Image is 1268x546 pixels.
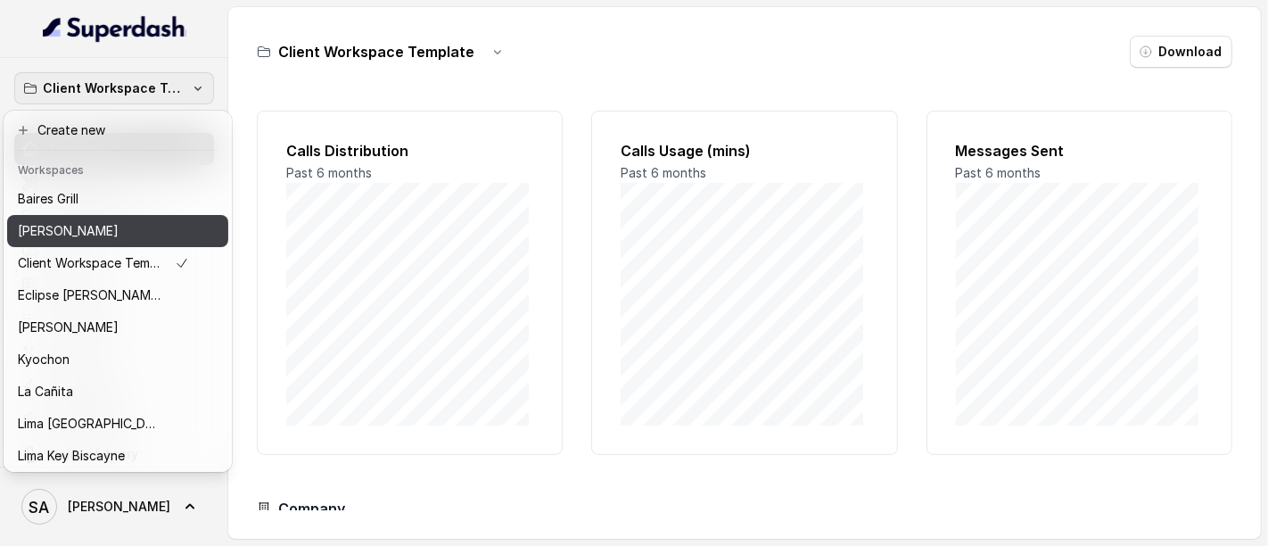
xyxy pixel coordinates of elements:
[43,78,185,99] p: Client Workspace Template
[18,445,125,467] p: Lima Key Biscayne
[18,285,161,306] p: Eclipse [PERSON_NAME]
[18,381,73,402] p: La Cañita
[18,252,161,274] p: Client Workspace Template
[4,111,232,472] div: Client Workspace Template
[7,154,228,183] header: Workspaces
[18,188,78,210] p: Baires Grill
[18,220,119,242] p: [PERSON_NAME]
[14,72,214,104] button: Client Workspace Template
[18,349,70,370] p: Kyochon
[7,114,228,146] button: Create new
[18,317,119,338] p: [PERSON_NAME]
[18,413,161,434] p: Lima [GEOGRAPHIC_DATA]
